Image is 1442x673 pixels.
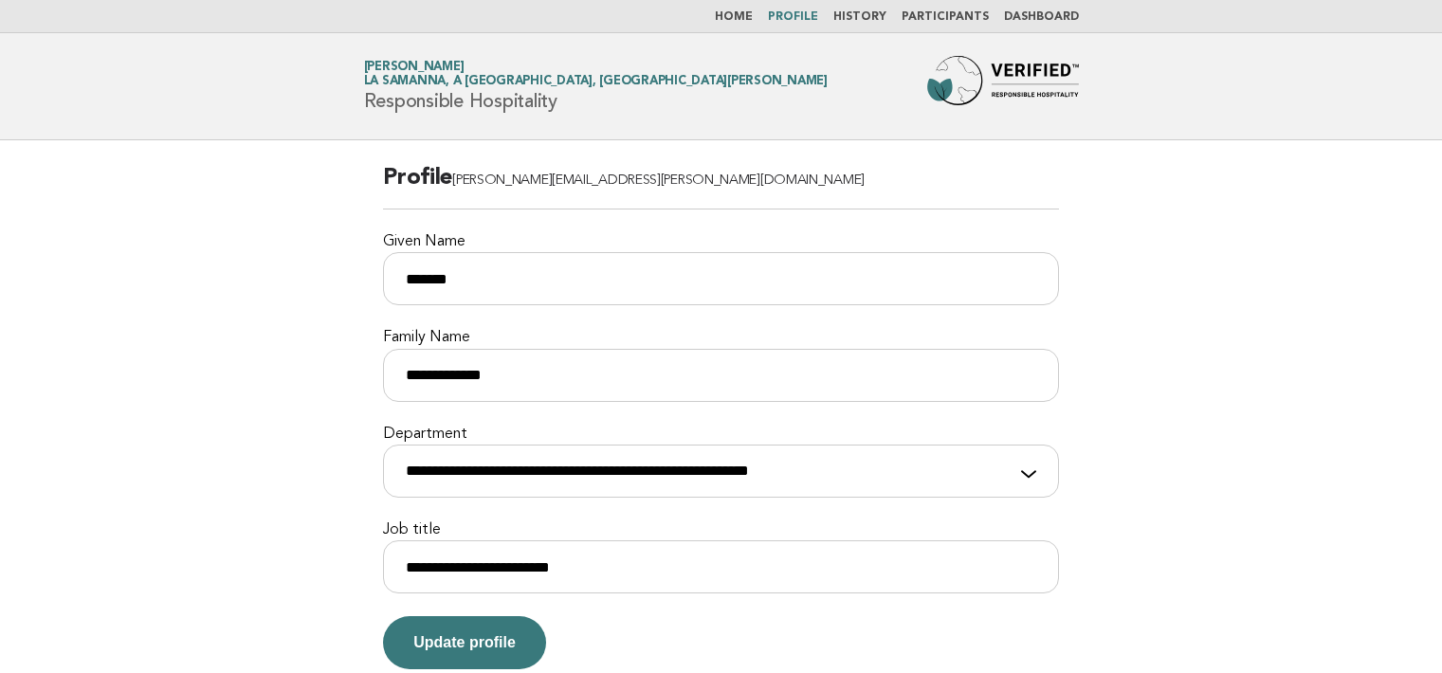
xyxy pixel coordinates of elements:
label: Given Name [383,232,1059,252]
span: La Samanna, A [GEOGRAPHIC_DATA], [GEOGRAPHIC_DATA][PERSON_NAME] [364,76,828,88]
a: History [833,11,886,23]
a: Profile [768,11,818,23]
h2: Profile [383,163,1059,209]
a: [PERSON_NAME]La Samanna, A [GEOGRAPHIC_DATA], [GEOGRAPHIC_DATA][PERSON_NAME] [364,61,828,87]
label: Job title [383,520,1059,540]
span: [PERSON_NAME][EMAIL_ADDRESS][PERSON_NAME][DOMAIN_NAME] [452,173,865,188]
label: Family Name [383,328,1059,348]
a: Dashboard [1004,11,1079,23]
label: Department [383,425,1059,445]
a: Participants [902,11,989,23]
img: Forbes Travel Guide [927,56,1079,117]
a: Home [715,11,753,23]
button: Update profile [383,616,546,669]
h1: Responsible Hospitality [364,62,828,111]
